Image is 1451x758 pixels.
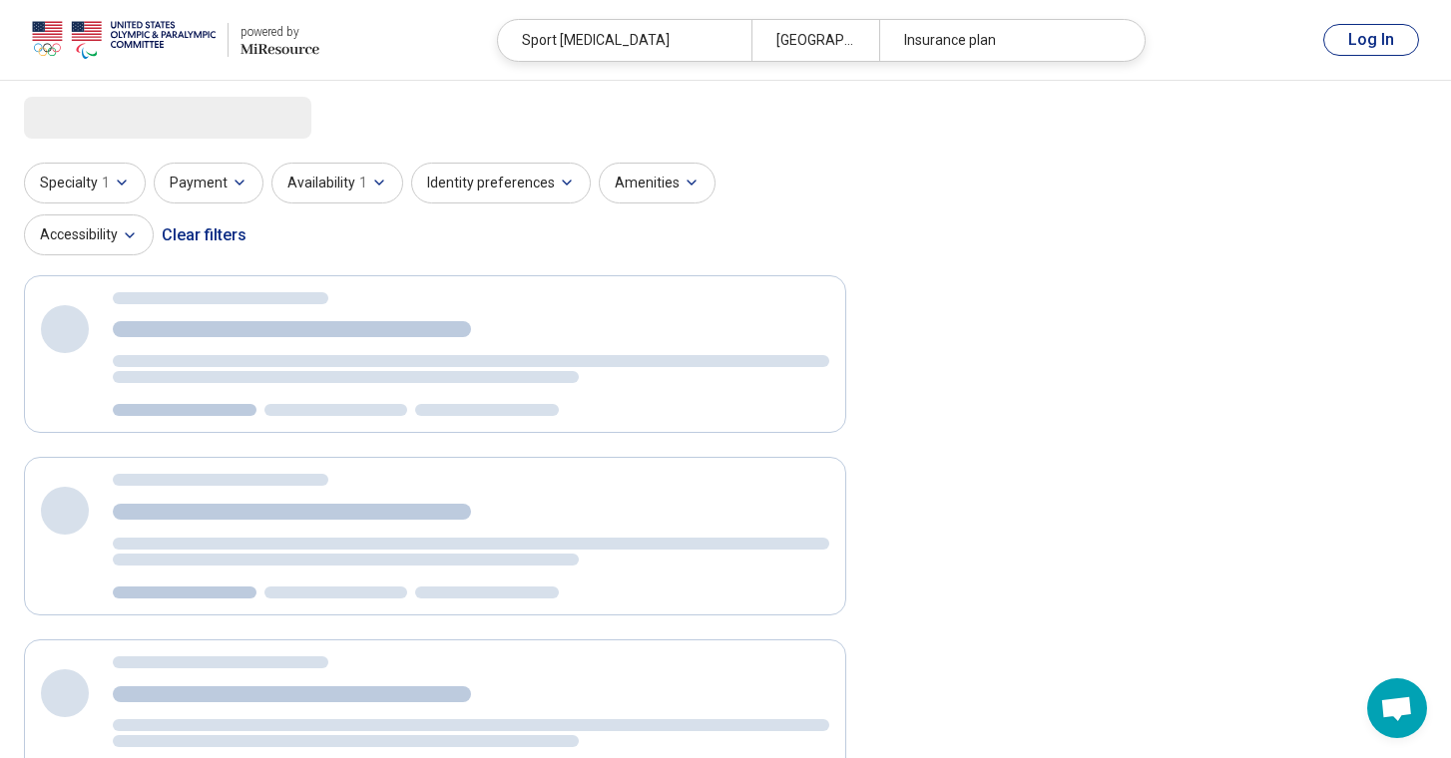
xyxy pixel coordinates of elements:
span: 1 [102,173,110,193]
span: 1 [359,173,367,193]
div: Open chat [1367,678,1427,738]
div: Sport [MEDICAL_DATA] [498,20,751,61]
button: Accessibility [24,214,154,255]
button: Availability1 [271,163,403,203]
button: Identity preferences [411,163,591,203]
span: Loading... [24,97,192,137]
a: USOPCpowered by [32,16,319,64]
img: USOPC [32,16,216,64]
button: Amenities [599,163,716,203]
div: Clear filters [162,211,246,259]
div: [GEOGRAPHIC_DATA], [GEOGRAPHIC_DATA] [751,20,878,61]
button: Payment [154,163,263,203]
button: Log In [1323,24,1419,56]
button: Specialty1 [24,163,146,203]
div: Insurance plan [879,20,1133,61]
div: powered by [241,23,319,41]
